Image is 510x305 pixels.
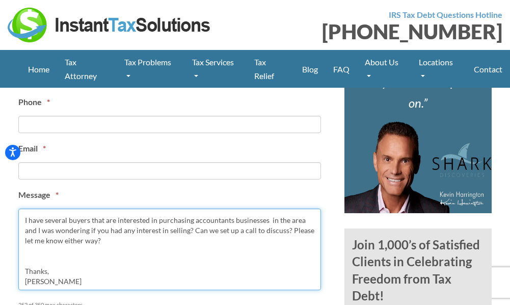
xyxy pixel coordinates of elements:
a: Tax Relief [247,50,294,88]
label: Email [18,143,46,154]
a: Tax Services [184,50,247,88]
a: About Us [357,50,412,88]
img: Kevin Harrington [344,121,492,213]
a: Instant Tax Solutions Logo [8,19,211,29]
strong: IRS Tax Debt Questions Hotline [389,10,502,19]
a: Home [20,57,57,81]
label: Phone [18,97,50,108]
i: Instant Tax Solutions is a tax relief company you can really trust and depend on. [352,33,484,110]
img: Instant Tax Solutions Logo [8,8,211,42]
div: [PHONE_NUMBER] [263,21,503,42]
a: Locations [411,50,466,88]
a: Blog [294,57,326,81]
a: Tax Problems [117,50,184,88]
a: Tax Attorney [57,50,117,88]
a: FAQ [326,57,357,81]
label: Message [18,190,59,200]
a: Contact [466,57,510,81]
